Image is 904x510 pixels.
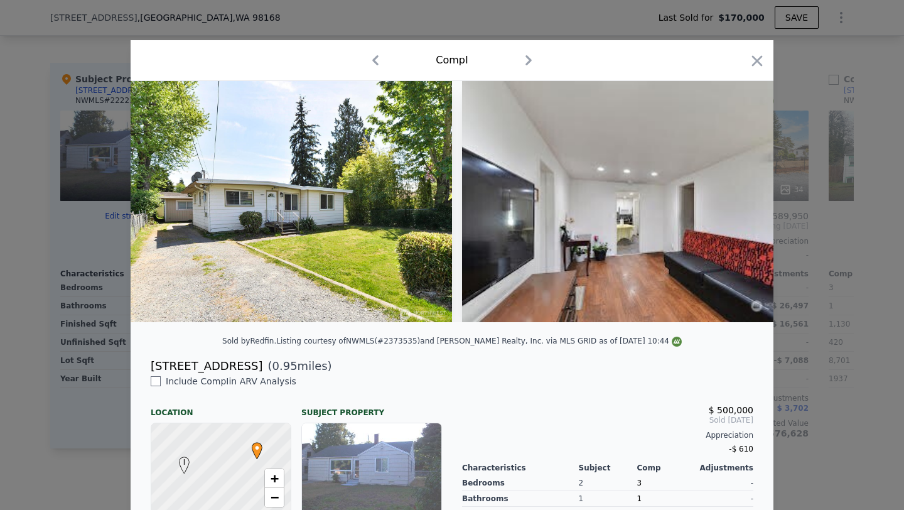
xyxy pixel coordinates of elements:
[436,53,468,68] div: Comp I
[272,359,298,372] span: 0.95
[131,81,452,322] img: Property Img
[265,469,284,488] a: Zoom in
[637,479,642,487] span: 3
[176,457,183,464] div: I
[729,445,753,453] span: -$ 610
[637,463,695,473] div: Comp
[462,415,753,425] span: Sold [DATE]
[672,337,682,347] img: NWMLS Logo
[271,489,279,505] span: −
[462,81,824,322] img: Property Img
[462,463,579,473] div: Characteristics
[271,470,279,486] span: +
[301,398,442,418] div: Subject Property
[579,463,637,473] div: Subject
[151,398,291,418] div: Location
[579,491,637,507] div: 1
[265,488,284,507] a: Zoom out
[695,475,753,491] div: -
[579,475,637,491] div: 2
[222,337,276,345] div: Sold by Redfin .
[709,405,753,415] span: $ 500,000
[695,463,753,473] div: Adjustments
[276,337,682,345] div: Listing courtesy of NWMLS (#2373535) and [PERSON_NAME] Realty, Inc. via MLS GRID as of [DATE] 10:44
[462,491,579,507] div: Bathrooms
[637,491,695,507] div: 1
[151,357,262,375] div: [STREET_ADDRESS]
[695,491,753,507] div: -
[161,376,301,386] span: Include Comp I in ARV Analysis
[462,430,753,440] div: Appreciation
[262,357,331,375] span: ( miles)
[249,442,256,450] div: •
[249,438,266,457] span: •
[462,475,579,491] div: Bedrooms
[176,457,193,468] span: I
